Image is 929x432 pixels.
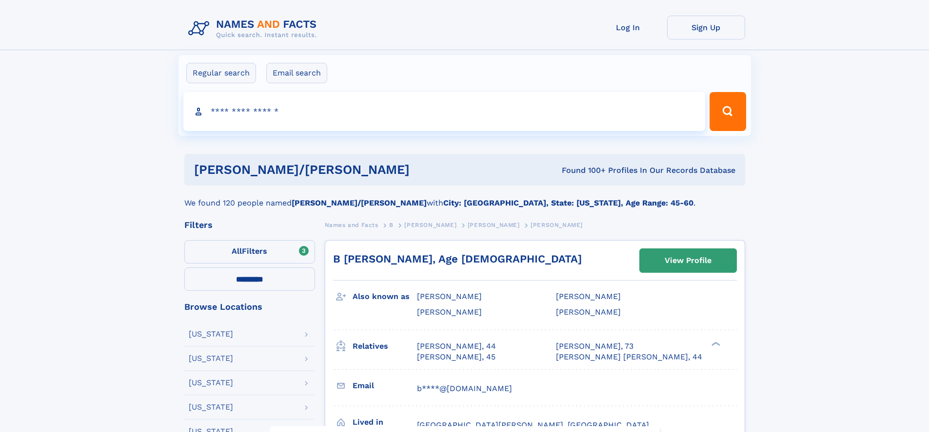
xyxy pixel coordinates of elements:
a: B [389,219,394,231]
a: [PERSON_NAME] [468,219,520,231]
label: Filters [184,240,315,263]
h3: Relatives [353,338,417,355]
h3: Lived in [353,414,417,431]
span: [PERSON_NAME] [468,222,520,228]
a: [PERSON_NAME], 45 [417,352,495,362]
div: [US_STATE] [189,403,233,411]
div: [US_STATE] [189,379,233,387]
label: Regular search [186,63,256,83]
h1: [PERSON_NAME]/[PERSON_NAME] [194,164,486,176]
a: Names and Facts [325,219,378,231]
a: [PERSON_NAME] [404,219,456,231]
button: Search Button [710,92,746,131]
span: All [232,246,242,256]
div: Browse Locations [184,302,315,311]
div: View Profile [665,249,712,272]
b: [PERSON_NAME]/[PERSON_NAME] [292,198,427,207]
span: [PERSON_NAME] [417,307,482,317]
a: Sign Up [667,16,745,39]
img: Logo Names and Facts [184,16,325,42]
a: B [PERSON_NAME], Age [DEMOGRAPHIC_DATA] [333,253,582,265]
span: B [389,222,394,228]
a: Log In [589,16,667,39]
a: [PERSON_NAME], 73 [556,341,633,352]
h3: Email [353,377,417,394]
div: [US_STATE] [189,355,233,362]
label: Email search [266,63,327,83]
input: search input [183,92,706,131]
div: ❯ [709,340,721,347]
div: [US_STATE] [189,330,233,338]
a: [PERSON_NAME] [PERSON_NAME], 44 [556,352,702,362]
span: [PERSON_NAME] [556,307,621,317]
span: [PERSON_NAME] [417,292,482,301]
span: [PERSON_NAME] [404,222,456,228]
h3: Also known as [353,288,417,305]
div: Filters [184,221,315,229]
div: We found 120 people named with . [184,186,745,209]
a: [PERSON_NAME], 44 [417,341,496,352]
div: Found 100+ Profiles In Our Records Database [486,165,735,176]
b: City: [GEOGRAPHIC_DATA], State: [US_STATE], Age Range: 45-60 [443,198,693,207]
span: [PERSON_NAME] [531,222,583,228]
span: [PERSON_NAME] [556,292,621,301]
a: View Profile [640,249,736,272]
span: [GEOGRAPHIC_DATA][PERSON_NAME], [GEOGRAPHIC_DATA] [417,420,649,430]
